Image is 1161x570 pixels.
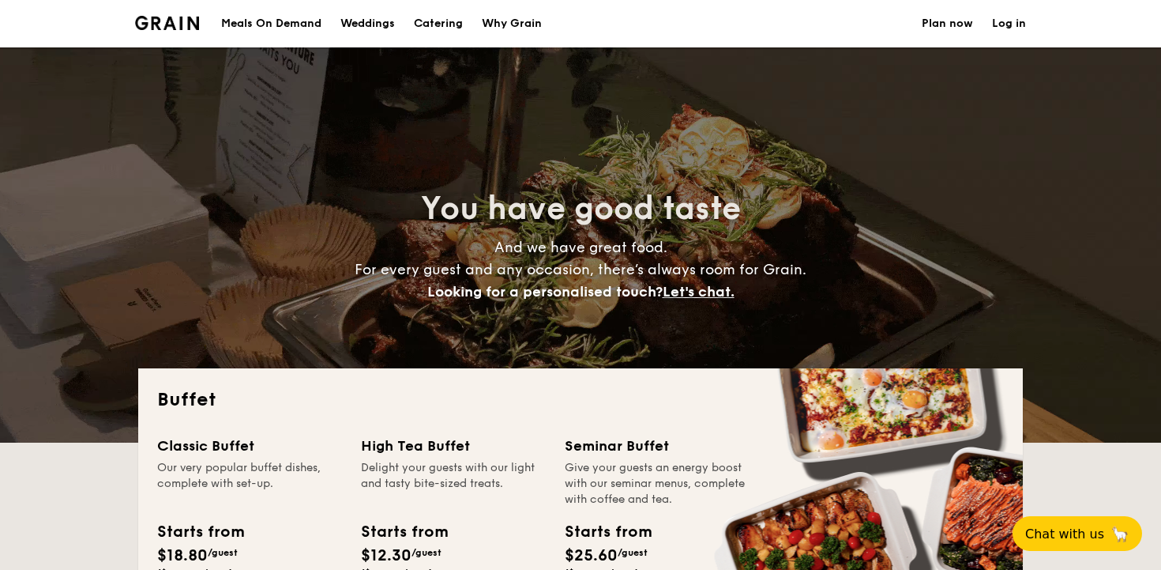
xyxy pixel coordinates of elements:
[355,239,806,300] span: And we have great food. For every guest and any occasion, there’s always room for Grain.
[135,16,199,30] img: Grain
[565,520,651,544] div: Starts from
[361,546,411,565] span: $12.30
[157,387,1004,413] h2: Buffet
[157,520,243,544] div: Starts from
[361,460,546,508] div: Delight your guests with our light and tasty bite-sized treats.
[427,283,663,300] span: Looking for a personalised touch?
[421,190,741,228] span: You have good taste
[361,520,447,544] div: Starts from
[1013,516,1142,551] button: Chat with us🦙
[157,546,208,565] span: $18.80
[565,435,750,457] div: Seminar Buffet
[565,546,618,565] span: $25.60
[135,16,199,30] a: Logotype
[663,283,735,300] span: Let's chat.
[1110,525,1129,543] span: 🦙
[411,547,441,558] span: /guest
[618,547,648,558] span: /guest
[1025,527,1104,542] span: Chat with us
[157,435,342,457] div: Classic Buffet
[208,547,238,558] span: /guest
[157,460,342,508] div: Our very popular buffet dishes, complete with set-up.
[565,460,750,508] div: Give your guests an energy boost with our seminar menus, complete with coffee and tea.
[361,435,546,457] div: High Tea Buffet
